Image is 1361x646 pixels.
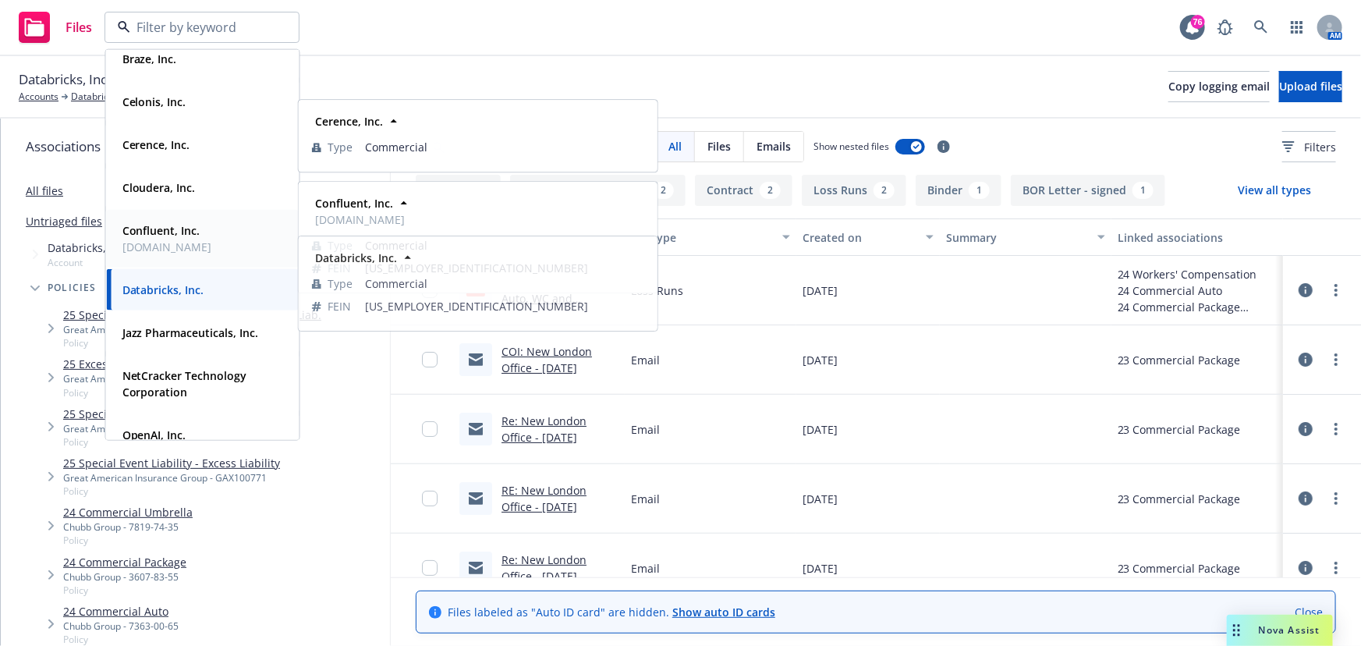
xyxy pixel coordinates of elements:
strong: Cerence, Inc. [122,137,190,152]
div: 1 [969,182,990,199]
div: Drag to move [1227,615,1246,646]
a: more [1327,350,1345,369]
span: Commercial [365,275,644,292]
span: Account [48,256,128,269]
span: [DATE] [803,352,838,368]
button: Summary [940,218,1111,256]
a: All files [26,183,63,198]
strong: Confluent, Inc. [122,223,200,238]
div: Great American Insurance Group - GAS157796 [63,422,267,435]
a: Files [12,5,98,49]
span: Databricks, Inc. [48,240,128,256]
span: Commercial [365,139,644,155]
span: [DATE] [803,421,838,438]
div: 23 Commercial Package [1118,491,1241,507]
div: 24 Commercial Auto [1118,282,1257,299]
input: Toggle Row Selected [422,421,438,437]
button: Copy logging email [1168,71,1270,102]
span: Policy [63,534,193,547]
a: Report a Bug [1210,12,1241,43]
span: Filters [1282,139,1336,155]
strong: Jazz Pharmaceuticals, Inc. [122,325,259,340]
button: Filters [1282,131,1336,162]
span: Policy [63,484,280,498]
div: Great American Insurance Group - GAX100910 [63,372,278,385]
strong: Cloudera, Inc. [122,180,196,195]
input: Toggle Row Selected [422,352,438,367]
a: 24 Commercial Umbrella [63,504,193,520]
div: 2 [874,182,895,199]
a: RE: New London Office - [DATE] [502,483,587,514]
strong: OpenAI, Inc. [122,428,186,442]
div: 23 Commercial Package [1118,421,1241,438]
div: Chubb Group - 7819-74-35 [63,520,193,534]
a: Accounts [19,90,58,104]
div: 76 [1191,15,1205,29]
span: Email [631,352,660,368]
a: Search [1246,12,1277,43]
button: Contract [695,175,792,206]
a: Switch app [1281,12,1313,43]
span: Policy [63,336,321,350]
span: Policy [63,633,179,646]
span: FEIN [328,298,351,314]
span: Email [631,491,660,507]
div: 23 Commercial Package [1118,352,1241,368]
div: Great American Insurance Group - GAS165128 [63,323,321,336]
a: Untriaged files [26,213,102,229]
a: 25 Special Event Liability - GL & Professional Liab. [63,307,321,323]
span: Policy [63,435,267,449]
strong: Databricks, Inc. [122,282,204,297]
span: Show nested files [813,140,889,153]
span: [DATE] [803,282,838,299]
div: 23 Commercial Package [1118,560,1241,577]
div: 2 [760,182,781,199]
strong: Celonis, Inc. [122,94,186,109]
span: Type [328,275,353,292]
button: File type [625,218,796,256]
span: Associations [26,137,101,157]
input: Filter by keyword [130,18,268,37]
a: 25 Special Event Liability [63,406,267,422]
span: [DOMAIN_NAME] [315,211,405,228]
span: Copy logging email [1168,79,1270,94]
span: Email [631,560,660,577]
button: Loss Runs [802,175,906,206]
a: 25 Special Event Liability - Excess Liability [63,455,280,471]
button: Nova Assist [1227,615,1333,646]
a: more [1327,281,1345,300]
span: Policy [63,386,278,399]
span: Type [328,139,353,155]
button: Upload files [1279,71,1342,102]
input: Toggle Row Selected [422,560,438,576]
input: Toggle Row Selected [422,491,438,506]
strong: NetCracker Technology Corporation [122,368,247,399]
span: Nova Assist [1259,623,1320,637]
a: 24 Commercial Auto [63,603,179,619]
div: Linked associations [1118,229,1277,246]
span: [DOMAIN_NAME] [122,239,212,255]
a: Re: New London Office - [DATE] [502,552,587,584]
span: Filters [1304,139,1336,155]
a: 24 Commercial Package [63,554,186,570]
div: 24 Commercial Package [1118,299,1257,315]
span: Files labeled as "Auto ID card" are hidden. [448,604,775,620]
div: 2 [653,182,674,199]
button: View all types [1213,175,1336,206]
a: more [1327,420,1345,438]
a: 25 Excess Liability - Special Event- Excess [63,356,278,372]
button: Binder [916,175,1001,206]
button: BOR Letter - signed [1011,175,1165,206]
div: File type [631,229,773,246]
span: [DATE] [803,491,838,507]
div: 1 [1132,182,1154,199]
button: Linked associations [1111,218,1283,256]
a: Re: New London Office - [DATE] [502,414,587,445]
span: Files [66,21,92,34]
span: [DATE] [803,560,838,577]
strong: Braze, Inc. [122,51,177,66]
button: Created on [796,218,939,256]
span: Policies [48,283,97,293]
span: Policy [63,584,186,597]
div: 24 Workers' Compensation [1118,266,1257,282]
